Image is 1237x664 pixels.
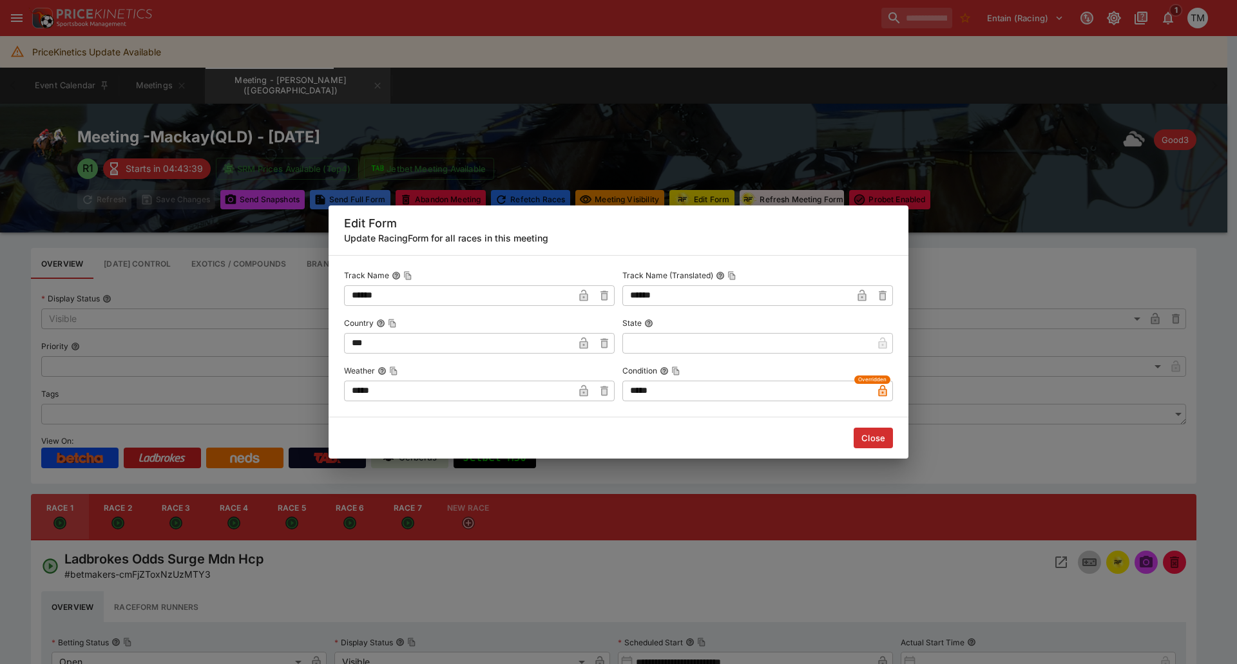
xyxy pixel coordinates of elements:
[389,366,398,375] button: Copy To Clipboard
[622,365,657,376] p: Condition
[403,271,412,280] button: Copy To Clipboard
[376,319,385,328] button: CountryCopy To Clipboard
[344,365,375,376] p: Weather
[344,231,893,245] h6: Update RacingForm for all races in this meeting
[727,271,736,280] button: Copy To Clipboard
[344,216,893,231] h5: Edit Form
[858,375,887,384] span: Overridden
[388,319,397,328] button: Copy To Clipboard
[716,271,725,280] button: Track Name (Translated)Copy To Clipboard
[644,319,653,328] button: State
[622,270,713,281] p: Track Name (Translated)
[344,318,374,328] p: Country
[622,318,642,328] p: State
[671,366,680,375] button: Copy To Clipboard
[392,271,401,280] button: Track NameCopy To Clipboard
[378,366,387,375] button: WeatherCopy To Clipboard
[854,428,893,448] button: Close
[344,270,389,281] p: Track Name
[660,366,669,375] button: ConditionCopy To Clipboard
